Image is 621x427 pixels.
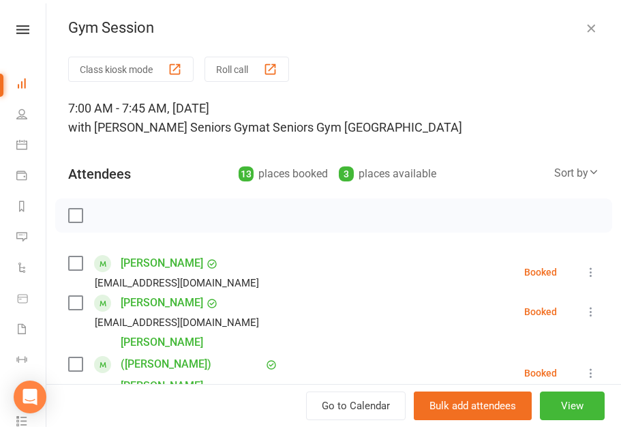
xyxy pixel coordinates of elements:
[16,162,47,192] a: Payments
[68,57,194,82] button: Class kiosk mode
[414,392,532,420] button: Bulk add attendees
[16,192,47,223] a: Reports
[524,368,557,378] div: Booked
[68,164,131,183] div: Attendees
[259,120,462,134] span: at Seniors Gym [GEOGRAPHIC_DATA]
[16,377,47,407] a: Assessments
[16,284,47,315] a: Product Sales
[121,292,203,314] a: [PERSON_NAME]
[95,274,259,292] div: [EMAIL_ADDRESS][DOMAIN_NAME]
[46,19,621,37] div: Gym Session
[95,314,259,332] div: [EMAIL_ADDRESS][DOMAIN_NAME]
[121,332,262,397] a: [PERSON_NAME] ([PERSON_NAME]) [PERSON_NAME]
[339,164,436,183] div: places available
[524,267,557,277] div: Booked
[306,392,406,420] a: Go to Calendar
[524,307,557,316] div: Booked
[14,381,46,413] div: Open Intercom Messenger
[239,164,328,183] div: places booked
[339,166,354,181] div: 3
[121,252,203,274] a: [PERSON_NAME]
[68,120,259,134] span: with [PERSON_NAME] Seniors Gym
[16,70,47,100] a: Dashboard
[540,392,605,420] button: View
[239,166,254,181] div: 13
[205,57,289,82] button: Roll call
[554,164,599,182] div: Sort by
[68,99,599,137] div: 7:00 AM - 7:45 AM, [DATE]
[16,100,47,131] a: People
[16,131,47,162] a: Calendar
